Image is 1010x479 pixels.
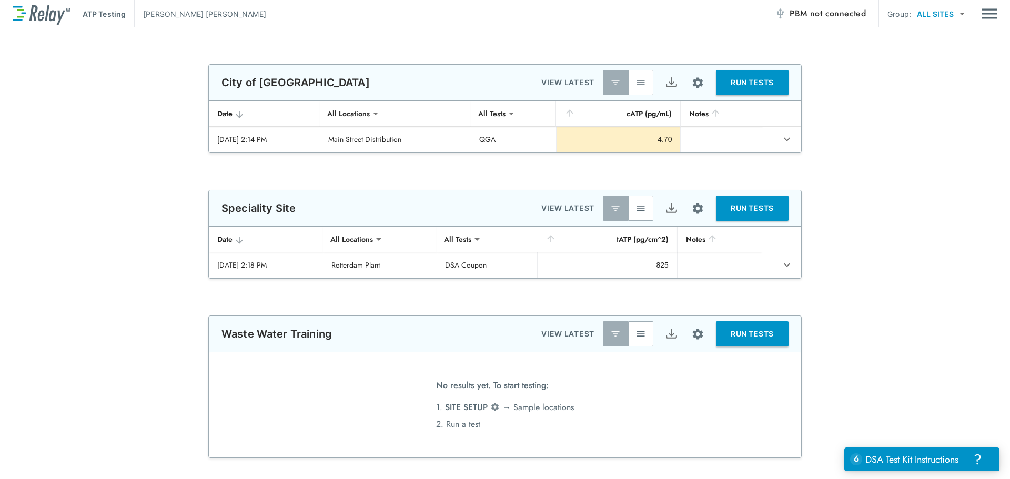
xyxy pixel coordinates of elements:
td: DSA Coupon [437,252,537,278]
img: LuminUltra Relay [13,3,70,25]
div: All Tests [437,229,479,250]
p: VIEW LATEST [541,76,594,89]
button: Export [659,70,684,95]
li: 2. Run a test [436,416,574,433]
span: SITE SETUP [445,401,488,413]
table: sticky table [209,101,801,152]
button: RUN TESTS [716,196,789,221]
p: Speciality Site [221,202,296,215]
button: expand row [778,130,796,148]
p: ATP Testing [83,8,126,19]
img: Settings Icon [490,402,500,412]
button: expand row [778,256,796,274]
div: Notes [686,233,753,246]
p: [PERSON_NAME] [PERSON_NAME] [143,8,266,19]
div: All Locations [320,103,377,124]
button: RUN TESTS [716,321,789,346]
button: Site setup [684,69,712,97]
button: PBM not connected [771,3,870,24]
img: Settings Icon [691,76,704,89]
div: All Locations [323,229,380,250]
li: 1. → Sample locations [436,399,574,416]
img: View All [635,77,646,88]
button: Site setup [684,320,712,348]
button: Site setup [684,195,712,222]
span: not connected [810,7,866,19]
iframe: Resource center [844,447,999,471]
img: View All [635,203,646,213]
div: [DATE] 2:18 PM [217,260,315,270]
div: 825 [546,260,669,270]
img: Export Icon [665,76,678,89]
div: tATP (pg/cm^2) [546,233,669,246]
button: RUN TESTS [716,70,789,95]
button: Export [659,321,684,346]
th: Date [209,227,323,252]
div: [DATE] 2:14 PM [217,134,311,145]
img: Export Icon [665,328,678,341]
p: VIEW LATEST [541,202,594,215]
p: Waste Water Training [221,328,332,340]
img: Export Icon [665,202,678,215]
span: No results yet. To start testing: [436,377,549,399]
th: Date [209,101,320,127]
img: Settings Icon [691,202,704,215]
div: cATP (pg/mL) [564,107,672,120]
p: City of [GEOGRAPHIC_DATA] [221,76,370,89]
td: QGA [471,127,557,152]
button: Export [659,196,684,221]
span: PBM [790,6,866,21]
table: sticky table [209,227,801,278]
img: Offline Icon [775,8,785,19]
div: All Tests [471,103,513,124]
button: Main menu [982,4,997,24]
p: VIEW LATEST [541,328,594,340]
img: Drawer Icon [982,4,997,24]
img: Settings Icon [691,328,704,341]
td: Rotterdam Plant [323,252,437,278]
img: Latest [610,77,621,88]
div: Notes [689,107,754,120]
img: Latest [610,329,621,339]
img: Latest [610,203,621,213]
div: 4.70 [565,134,672,145]
img: View All [635,329,646,339]
td: Main Street Distribution [320,127,471,152]
p: Group: [887,8,911,19]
